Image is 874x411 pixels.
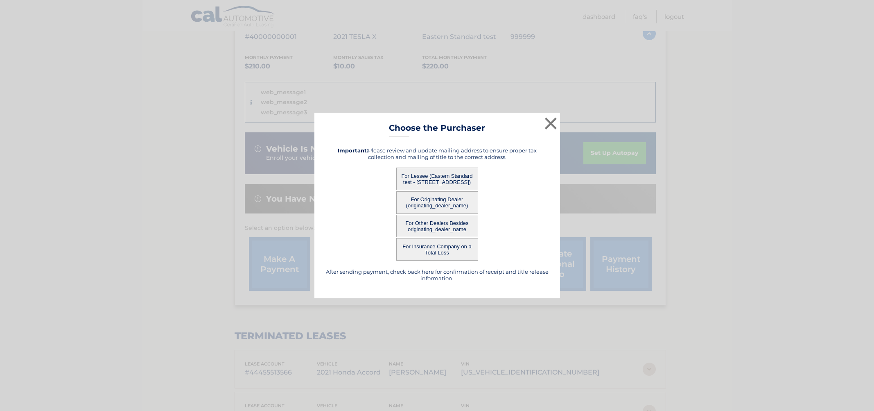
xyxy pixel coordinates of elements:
button: For Originating Dealer (originating_dealer_name) [396,191,478,214]
h5: Please review and update mailing address to ensure proper tax collection and mailing of title to ... [325,147,550,160]
button: For Lessee (Eastern Standard test - [STREET_ADDRESS]) [396,168,478,190]
strong: Important: [338,147,368,154]
h3: Choose the Purchaser [389,123,485,137]
button: × [543,115,559,132]
button: For Insurance Company on a Total Loss [396,238,478,261]
button: For Other Dealers Besides originating_dealer_name [396,215,478,237]
h5: After sending payment, check back here for confirmation of receipt and title release information. [325,268,550,282]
